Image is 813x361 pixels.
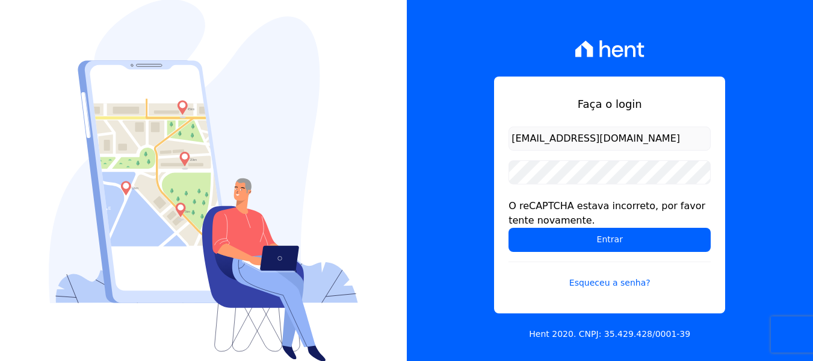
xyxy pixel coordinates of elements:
p: Hent 2020. CNPJ: 35.429.428/0001-39 [529,328,690,341]
input: Entrar [509,228,711,252]
div: O reCAPTCHA estava incorreto, por favor tente novamente. [509,199,711,228]
input: Email [509,127,711,151]
h1: Faça o login [509,96,711,112]
a: Esqueceu a senha? [509,262,711,289]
